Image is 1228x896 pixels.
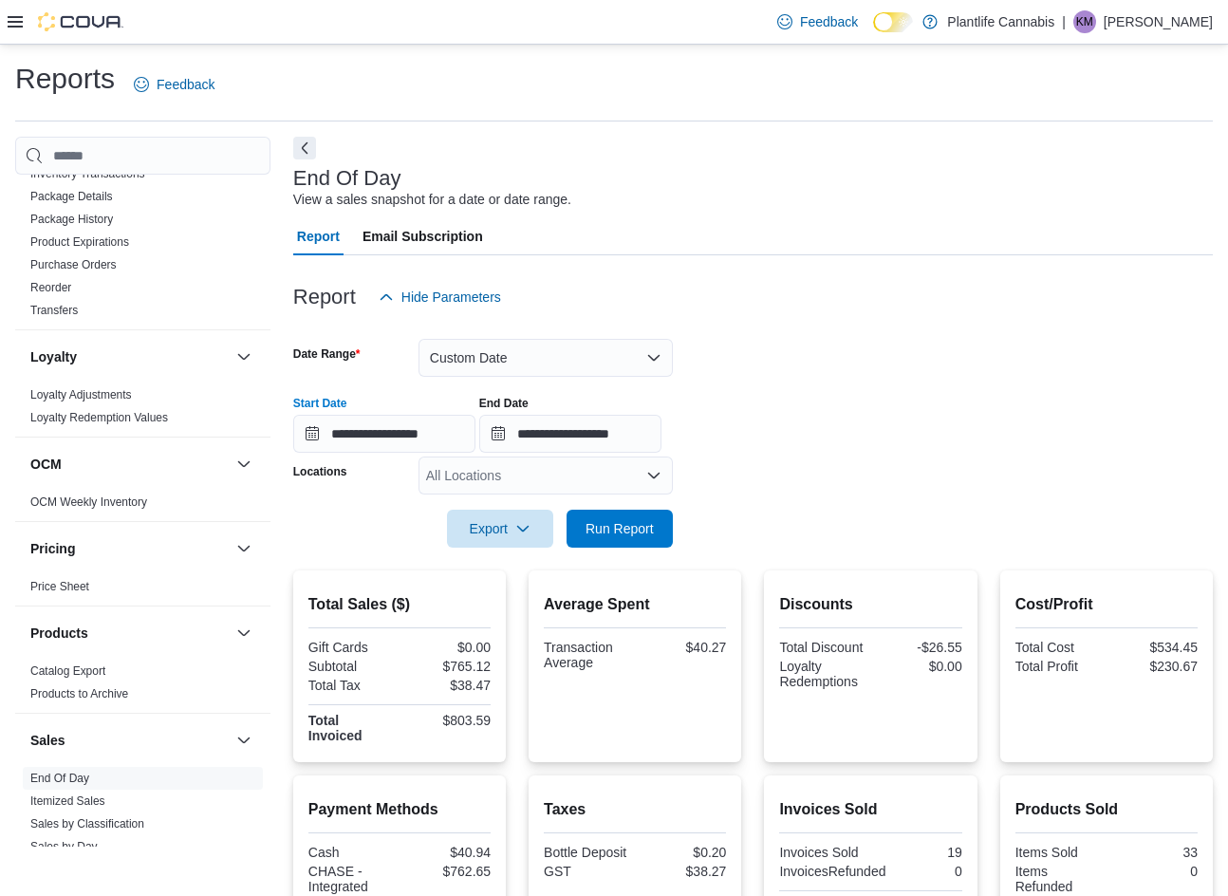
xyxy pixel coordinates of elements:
label: Start Date [293,396,347,411]
button: Products [30,624,229,643]
h3: Report [293,286,356,308]
p: [PERSON_NAME] [1104,10,1213,33]
h3: OCM [30,455,62,474]
div: Cash [308,845,396,860]
div: -$26.55 [875,640,962,655]
span: Transfers [30,303,78,318]
img: Cova [38,12,123,31]
a: Price Sheet [30,580,89,593]
div: Items Refunded [1015,864,1103,894]
h2: Average Spent [544,593,726,616]
p: | [1062,10,1066,33]
div: $38.47 [403,678,491,693]
div: $762.65 [403,864,491,879]
button: Products [233,622,255,644]
span: Purchase Orders [30,257,117,272]
div: InvoicesRefunded [779,864,885,879]
h2: Total Sales ($) [308,593,491,616]
div: Gift Cards [308,640,396,655]
button: Sales [233,729,255,752]
div: Transaction Average [544,640,631,670]
span: KM [1076,10,1093,33]
div: 0 [893,864,961,879]
button: OCM [233,453,255,476]
div: $0.00 [875,659,962,674]
div: Total Profit [1015,659,1103,674]
span: Itemized Sales [30,793,105,809]
h3: Pricing [30,539,75,558]
a: Loyalty Adjustments [30,388,132,401]
div: Kati Michalec [1073,10,1096,33]
div: Loyalty Redemptions [779,659,866,689]
h2: Invoices Sold [779,798,961,821]
a: Products to Archive [30,687,128,700]
button: Sales [30,731,229,750]
div: $0.20 [639,845,726,860]
div: $40.94 [403,845,491,860]
a: OCM Weekly Inventory [30,495,147,509]
span: Export [458,510,542,548]
h2: Taxes [544,798,726,821]
div: $534.45 [1110,640,1198,655]
div: 33 [1110,845,1198,860]
span: Loyalty Redemption Values [30,410,168,425]
span: OCM Weekly Inventory [30,495,147,510]
div: GST [544,864,631,879]
span: Feedback [800,12,858,31]
button: Pricing [30,539,229,558]
div: CHASE - Integrated [308,864,396,894]
h2: Payment Methods [308,798,491,821]
span: Loyalty Adjustments [30,387,132,402]
div: Total Cost [1015,640,1103,655]
a: Feedback [126,65,222,103]
span: Product Expirations [30,234,129,250]
button: Loyalty [30,347,229,366]
a: Transfers [30,304,78,317]
div: Subtotal [308,659,396,674]
h1: Reports [15,60,115,98]
a: Catalog Export [30,664,105,678]
a: Reorder [30,281,71,294]
span: Email Subscription [363,217,483,255]
span: Sales by Day [30,839,98,854]
button: Custom Date [419,339,673,377]
span: End Of Day [30,771,89,786]
a: Sales by Classification [30,817,144,831]
div: Bottle Deposit [544,845,631,860]
div: 0 [1110,864,1198,879]
h2: Cost/Profit [1015,593,1198,616]
button: Pricing [233,537,255,560]
div: Total Discount [779,640,866,655]
span: Hide Parameters [401,288,501,307]
a: Feedback [770,3,865,41]
span: Sales by Classification [30,816,144,831]
a: Loyalty Redemption Values [30,411,168,424]
div: Pricing [15,575,270,606]
div: $38.27 [639,864,726,879]
h2: Discounts [779,593,961,616]
input: Press the down key to open a popover containing a calendar. [479,415,661,453]
label: Locations [293,464,347,479]
p: Plantlife Cannabis [947,10,1054,33]
div: Invoices Sold [779,845,866,860]
div: Products [15,660,270,713]
span: Price Sheet [30,579,89,594]
span: Package Details [30,189,113,204]
span: Reorder [30,280,71,295]
div: $0.00 [403,640,491,655]
a: End Of Day [30,772,89,785]
span: Catalog Export [30,663,105,679]
div: $803.59 [403,713,491,728]
button: Hide Parameters [371,278,509,316]
div: 19 [875,845,962,860]
div: Inventory [15,71,270,329]
button: Next [293,137,316,159]
h3: Products [30,624,88,643]
div: $40.27 [639,640,726,655]
a: Package History [30,213,113,226]
button: Export [447,510,553,548]
span: Run Report [586,519,654,538]
input: Dark Mode [873,12,913,32]
div: View a sales snapshot for a date or date range. [293,190,571,210]
span: Dark Mode [873,32,874,33]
